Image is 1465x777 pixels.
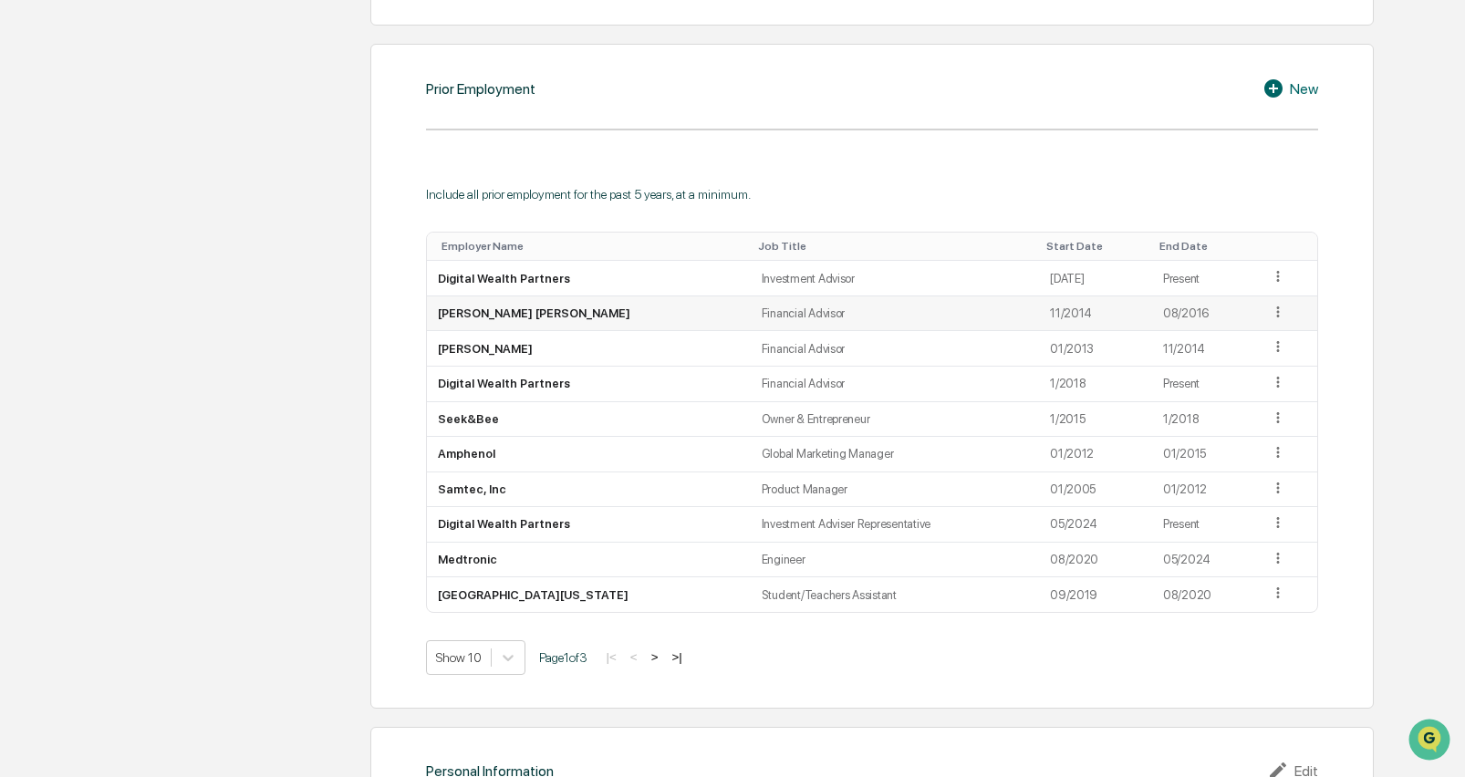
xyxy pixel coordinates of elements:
p: How can we help? [18,37,332,67]
td: Medtronic [427,543,751,578]
td: Present [1152,507,1259,543]
a: 🗄️Attestations [125,222,234,254]
td: Investment Advisor [751,261,1039,296]
td: Digital Wealth Partners [427,507,751,543]
div: Toggle SortBy [758,240,1032,253]
span: Pylon [182,308,221,322]
td: [DATE] [1039,261,1152,296]
td: Student/Teachers Assistant [751,577,1039,612]
td: [PERSON_NAME] [PERSON_NAME] [427,296,751,332]
td: Investment Adviser Representative [751,507,1039,543]
button: >| [666,649,687,665]
td: Digital Wealth Partners [427,367,751,402]
td: Present [1152,367,1259,402]
a: 🖐️Preclearance [11,222,125,254]
td: 01/2005 [1039,472,1152,508]
td: 01/2015 [1152,437,1259,472]
td: 11/2014 [1039,296,1152,332]
div: New [1262,78,1318,99]
div: 🔎 [18,265,33,280]
td: Global Marketing Manager [751,437,1039,472]
button: Start new chat [310,144,332,166]
td: 01/2012 [1039,437,1152,472]
td: Product Manager [751,472,1039,508]
div: Toggle SortBy [442,240,743,253]
div: Toggle SortBy [1046,240,1145,253]
td: 08/2020 [1039,543,1152,578]
td: Financial Advisor [751,296,1039,332]
td: Amphenol [427,437,751,472]
span: Data Lookup [36,264,115,282]
span: Page 1 of 3 [539,650,587,665]
td: 05/2024 [1039,507,1152,543]
td: Digital Wealth Partners [427,261,751,296]
td: 08/2020 [1152,577,1259,612]
img: 1746055101610-c473b297-6a78-478c-a979-82029cc54cd1 [18,139,51,171]
td: [PERSON_NAME] [427,331,751,367]
div: 🖐️ [18,231,33,245]
button: < [625,649,643,665]
div: Toggle SortBy [1159,240,1252,253]
a: Powered byPylon [129,307,221,322]
td: Seek&Bee [427,402,751,438]
td: 1/2018 [1152,402,1259,438]
div: Prior Employment [426,80,535,98]
td: Engineer [751,543,1039,578]
td: 08/2016 [1152,296,1259,332]
td: Owner & Entrepreneur [751,402,1039,438]
td: [GEOGRAPHIC_DATA][US_STATE] [427,577,751,612]
td: Present [1152,261,1259,296]
td: 01/2012 [1152,472,1259,508]
div: Toggle SortBy [1273,240,1310,253]
td: 1/2018 [1039,367,1152,402]
td: 09/2019 [1039,577,1152,612]
button: |< [601,649,622,665]
td: 11/2014 [1152,331,1259,367]
span: Attestations [151,229,226,247]
iframe: Open customer support [1407,717,1456,766]
div: Start new chat [62,139,299,157]
div: Include all prior employment for the past 5 years, at a minimum. [426,187,1318,202]
div: We're available if you need us! [62,157,231,171]
span: Preclearance [36,229,118,247]
td: Samtec, Inc [427,472,751,508]
td: Financial Advisor [751,331,1039,367]
td: 05/2024 [1152,543,1259,578]
td: 01/2013 [1039,331,1152,367]
button: > [646,649,664,665]
td: 1/2015 [1039,402,1152,438]
a: 🔎Data Lookup [11,256,122,289]
div: 🗄️ [132,231,147,245]
td: Financial Advisor [751,367,1039,402]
